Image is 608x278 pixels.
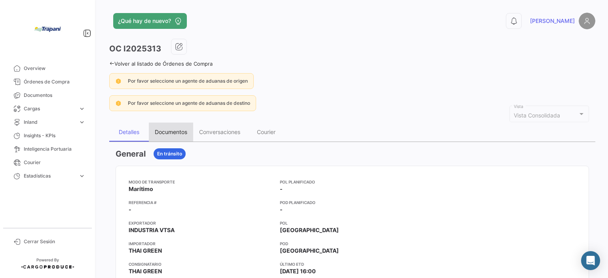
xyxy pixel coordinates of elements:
h3: OC I2025313 [109,43,161,54]
a: Overview [6,62,89,75]
h3: General [116,148,146,159]
span: Por favor seleccione un agente de aduanas de destino [128,100,250,106]
app-card-info-title: Importador [129,240,274,247]
div: Documentos [155,129,187,135]
span: Insights - KPIs [24,132,85,139]
app-card-info-title: POL [280,220,425,226]
span: ¿Qué hay de nuevo? [118,17,171,25]
img: placeholder-user.png [579,13,595,29]
a: Insights - KPIs [6,129,89,142]
app-card-info-title: Último ETD [280,261,425,267]
a: Órdenes de Compra [6,75,89,89]
span: [GEOGRAPHIC_DATA] [280,247,339,255]
span: Cerrar Sesión [24,238,85,245]
span: Inteligencia Portuaria [24,146,85,153]
app-card-info-title: POD Planificado [280,199,425,206]
a: Inteligencia Portuaria [6,142,89,156]
span: - [280,206,283,214]
span: INDUSTRIA VTSA [129,226,175,234]
a: Volver al listado de Órdenes de Compra [109,61,213,67]
span: Cargas [24,105,75,112]
span: Documentos [24,92,85,99]
app-card-info-title: POL Planificado [280,179,425,185]
app-card-info-title: Referencia # [129,199,274,206]
span: - [129,206,131,214]
a: Courier [6,156,89,169]
span: THAI GREEN [129,247,162,255]
span: Overview [24,65,85,72]
span: THAI GREEN [129,267,162,275]
span: [GEOGRAPHIC_DATA] [280,226,339,234]
span: [DATE] 16:00 [280,267,316,275]
div: Courier [257,129,275,135]
a: Documentos [6,89,89,102]
div: Detalles [119,129,139,135]
div: Abrir Intercom Messenger [581,251,600,270]
span: Estadísticas [24,172,75,180]
span: Courier [24,159,85,166]
button: ¿Qué hay de nuevo? [113,13,187,29]
app-card-info-title: POD [280,240,425,247]
span: Inland [24,119,75,126]
mat-select-trigger: Vista Consolidada [514,112,560,119]
img: bd005829-9598-4431-b544-4b06bbcd40b2.jpg [28,9,67,49]
span: En tránsito [157,150,182,157]
span: - [280,185,283,193]
span: Órdenes de Compra [24,78,85,85]
span: [PERSON_NAME] [530,17,575,25]
span: Por favor seleccione un agente de aduanas de origen [128,78,248,84]
span: expand_more [78,119,85,126]
div: Conversaciones [199,129,240,135]
app-card-info-title: Consignatario [129,261,274,267]
span: Marítimo [129,185,153,193]
span: expand_more [78,172,85,180]
app-card-info-title: Exportador [129,220,274,226]
span: expand_more [78,105,85,112]
app-card-info-title: Modo de Transporte [129,179,274,185]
